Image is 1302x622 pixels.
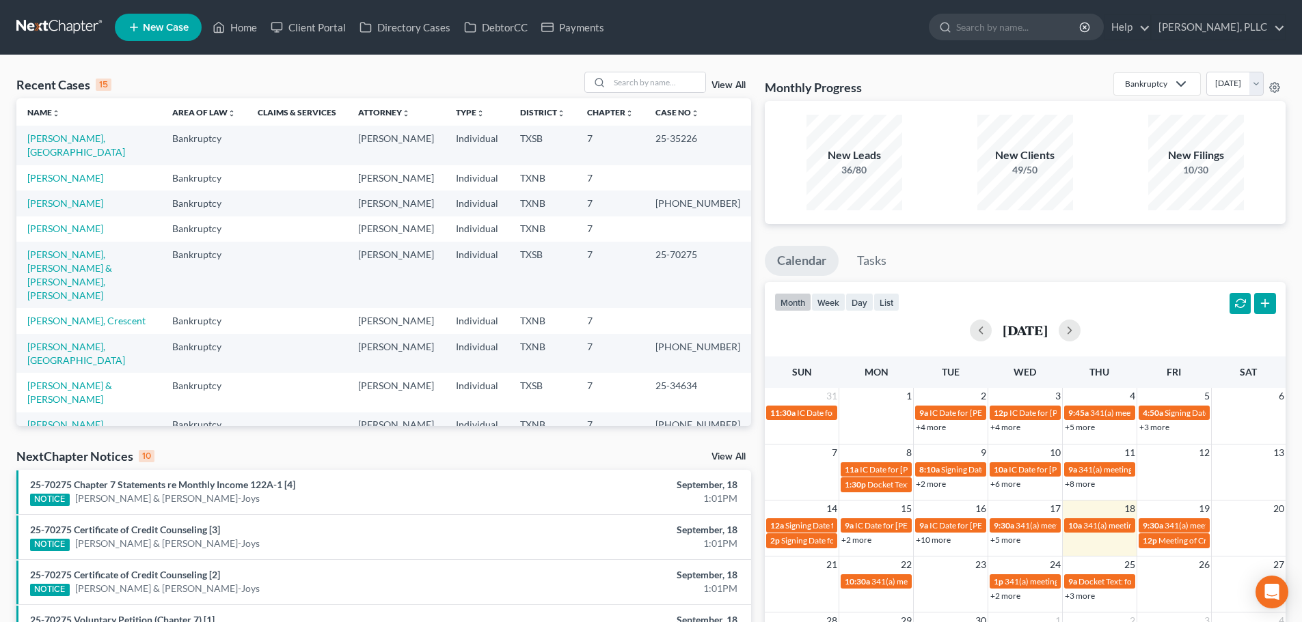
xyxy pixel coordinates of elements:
a: +6 more [990,479,1020,489]
a: [PERSON_NAME] [27,197,103,209]
td: [PERSON_NAME] [347,165,445,190]
div: NextChapter Notices [16,448,154,464]
span: IC Date for [PERSON_NAME] [860,464,964,475]
span: 15 [899,500,913,517]
a: [PERSON_NAME], Crescent [27,315,146,326]
span: Sun [792,366,812,378]
td: Individual [445,126,509,165]
span: 26 [1197,556,1211,573]
td: [PERSON_NAME] [347,412,445,451]
a: Districtunfold_more [520,107,565,117]
span: Thu [1089,366,1109,378]
td: Bankruptcy [161,216,247,242]
span: 9:30a [994,520,1014,531]
td: 7 [576,190,645,216]
td: Individual [445,216,509,242]
a: [PERSON_NAME] [27,223,103,234]
span: 2p [770,535,780,546]
span: 27 [1272,556,1286,573]
td: [PERSON_NAME] [347,334,445,373]
span: 5 [1203,388,1211,404]
td: [PERSON_NAME] [347,190,445,216]
span: 1:30p [845,479,866,490]
a: +2 more [841,535,871,545]
td: 7 [576,373,645,412]
span: 341(a) meeting for [1005,576,1071,586]
a: +5 more [990,535,1020,545]
td: 7 [576,308,645,333]
td: TXSB [509,126,576,165]
button: list [873,293,899,311]
span: 6 [1277,388,1286,404]
td: Bankruptcy [161,190,247,216]
span: IC Date for [PERSON_NAME] [1009,408,1114,418]
td: [PERSON_NAME] [347,242,445,308]
span: 9a [919,520,928,531]
span: 25 [1123,556,1137,573]
td: [PHONE_NUMBER] [645,190,751,216]
i: unfold_more [557,109,565,117]
button: week [811,293,845,311]
span: 22 [899,556,913,573]
a: +4 more [990,422,1020,432]
span: Signing Date for [PERSON_NAME] [1165,408,1287,418]
span: 9a [845,520,854,531]
span: IC Date for [PERSON_NAME] [1009,464,1113,475]
a: DebtorCC [457,15,534,40]
td: TXNB [509,216,576,242]
td: [PERSON_NAME] [347,308,445,333]
div: New Clients [977,147,1073,163]
a: +10 more [916,535,951,545]
button: month [774,293,811,311]
span: IC Date for [PERSON_NAME][GEOGRAPHIC_DATA] [930,408,1117,418]
td: 25-35226 [645,126,751,165]
span: 12a [770,520,784,531]
div: 10 [139,450,154,462]
span: Wed [1014,366,1036,378]
i: unfold_more [52,109,60,117]
div: 36/80 [806,163,902,177]
a: 25-70275 Certificate of Credit Counseling [2] [30,569,220,580]
span: 18 [1123,500,1137,517]
h2: [DATE] [1003,323,1048,337]
a: [PERSON_NAME] & [PERSON_NAME] [27,380,112,405]
a: +4 more [916,422,946,432]
span: Docket Text: for [PERSON_NAME] v. Good Leap LLC [867,479,1052,490]
span: 341(a) meeting for [PERSON_NAME] [1090,408,1222,418]
td: 7 [576,412,645,451]
td: 7 [576,165,645,190]
span: 341(a) meeting for [PERSON_NAME] [1083,520,1215,531]
a: [PERSON_NAME], [PERSON_NAME] & [PERSON_NAME], [PERSON_NAME] [27,249,112,301]
input: Search by name... [610,72,705,92]
td: Bankruptcy [161,334,247,373]
div: Open Intercom Messenger [1256,576,1288,608]
span: 19 [1197,500,1211,517]
a: [PERSON_NAME], PLLC [1152,15,1285,40]
span: Signing Date for [PERSON_NAME] & [PERSON_NAME] [785,520,980,531]
a: Directory Cases [353,15,457,40]
td: 7 [576,216,645,242]
div: New Filings [1148,147,1244,163]
span: Tue [942,366,960,378]
a: [PERSON_NAME], [GEOGRAPHIC_DATA] [27,132,125,158]
a: Payments [534,15,611,40]
div: New Leads [806,147,902,163]
i: unfold_more [691,109,699,117]
span: 10a [994,464,1007,475]
a: +2 more [990,591,1020,601]
span: 4:50a [1143,408,1163,418]
div: 1:01PM [511,537,737,550]
span: 31 [825,388,839,404]
td: Bankruptcy [161,412,247,451]
td: 25-34634 [645,373,751,412]
span: Fri [1167,366,1181,378]
td: [PHONE_NUMBER] [645,412,751,451]
td: TXNB [509,334,576,373]
td: Individual [445,334,509,373]
span: 341(a) meeting for [PERSON_NAME] [1016,520,1148,531]
span: 11:30a [770,408,796,418]
span: 21 [825,556,839,573]
a: [PERSON_NAME], [PERSON_NAME] [27,419,105,444]
span: 341(a) meeting for [PERSON_NAME] [1165,520,1297,531]
div: September, 18 [511,478,737,492]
